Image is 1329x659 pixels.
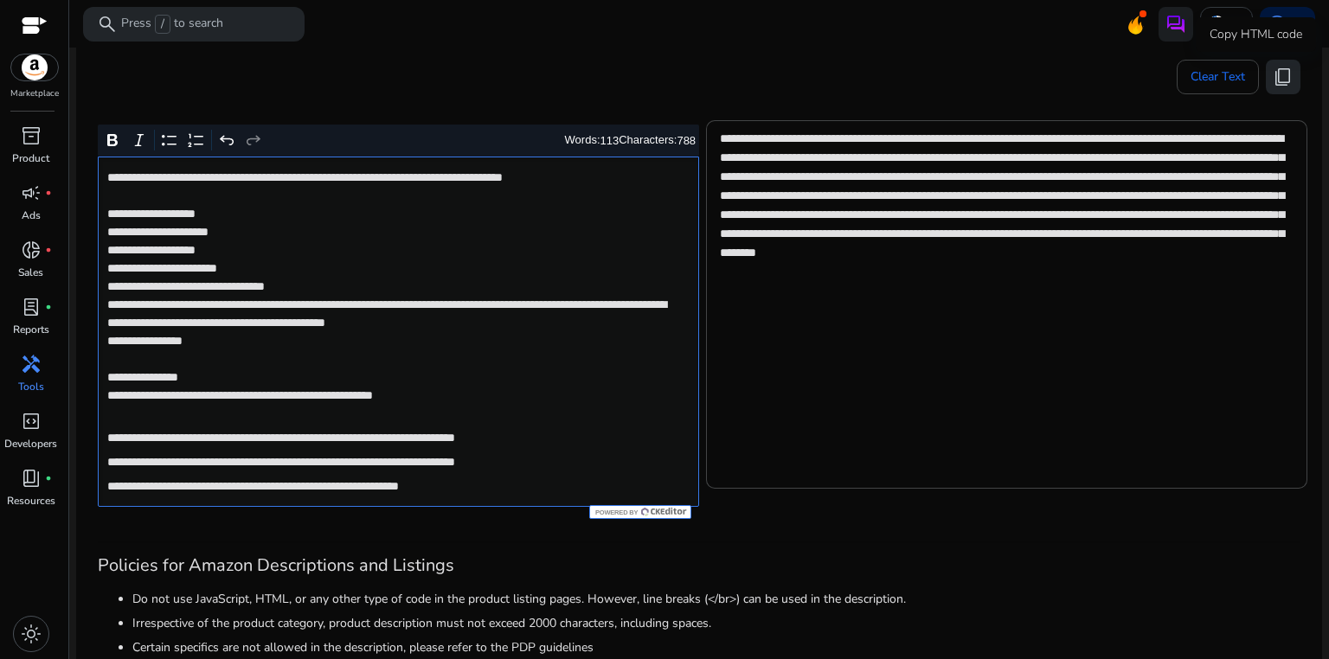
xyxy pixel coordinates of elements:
span: fiber_manual_record [45,189,52,196]
li: Do not use JavaScript, HTML, or any other type of code in the product listing pages. However, lin... [132,590,1300,608]
label: 113 [600,134,620,147]
p: Press to search [121,15,223,34]
span: account_circle [1267,14,1287,35]
span: campaign [21,182,42,203]
p: Resources [7,493,55,509]
span: content_copy [1273,67,1294,87]
span: Powered by [594,509,638,516]
span: keyboard_arrow_down [1287,14,1308,35]
div: Words: Characters: [565,130,697,151]
li: Certain specifics are not allowed in the description, please refer to the PDP guidelines [132,638,1300,656]
p: Sales [18,265,43,280]
span: handyman [21,354,42,374]
span: fiber_manual_record [45,246,52,253]
p: Tools [18,379,44,394]
h3: Policies for Amazon Descriptions and Listings [98,555,1300,576]
button: Clear Text [1177,60,1259,94]
p: Marketplace [10,87,59,100]
p: Ads [22,208,41,223]
p: Reports [13,322,49,337]
button: content_copy [1266,60,1300,94]
span: inventory_2 [21,125,42,146]
span: fiber_manual_record [45,475,52,482]
div: Copy HTML code [1196,17,1316,52]
span: fiber_manual_record [45,304,52,310]
p: Developers [4,436,57,451]
label: 788 [677,134,696,147]
span: book_4 [21,468,42,489]
span: light_mode [21,624,42,644]
span: code_blocks [21,411,42,432]
li: Irrespective of the product category, product description must not exceed 2000 characters, includ... [132,614,1300,632]
span: search [97,14,118,35]
p: Product [12,150,49,166]
div: Editor toolbar [98,125,699,157]
p: US [1229,9,1245,39]
div: Rich Text Editor. Editing area: main. Press Alt+0 for help. [98,157,699,507]
img: amazon.svg [11,54,58,80]
span: donut_small [21,240,42,260]
img: us.svg [1208,16,1225,33]
span: lab_profile [21,297,42,317]
span: Clear Text [1191,60,1245,94]
span: / [155,15,170,34]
